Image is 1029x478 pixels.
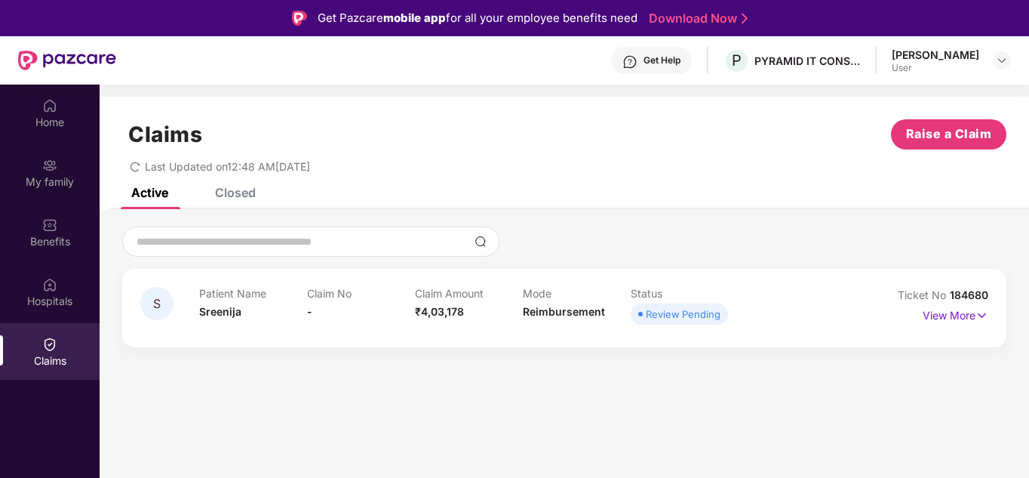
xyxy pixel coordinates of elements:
img: svg+xml;base64,PHN2ZyBpZD0iSG9zcGl0YWxzIiB4bWxucz0iaHR0cDovL3d3dy53My5vcmcvMjAwMC9zdmciIHdpZHRoPS... [42,277,57,292]
img: Stroke [742,11,748,26]
span: Raise a Claim [906,125,992,143]
span: ₹4,03,178 [415,305,464,318]
p: View More [923,304,988,324]
img: svg+xml;base64,PHN2ZyB3aWR0aD0iMjAiIGhlaWdodD0iMjAiIHZpZXdCb3g9IjAgMCAyMCAyMCIgZmlsbD0ibm9uZSIgeG... [42,158,57,173]
img: svg+xml;base64,PHN2ZyBpZD0iQmVuZWZpdHMiIHhtbG5zPSJodHRwOi8vd3d3LnczLm9yZy8yMDAwL3N2ZyIgd2lkdGg9Ij... [42,217,57,233]
a: Download Now [649,11,743,26]
span: Sreenija [199,305,241,318]
div: User [892,62,979,74]
div: Get Pazcare for all your employee benefits need [318,9,637,27]
button: Raise a Claim [891,119,1006,150]
img: svg+xml;base64,PHN2ZyBpZD0iQ2xhaW0iIHhtbG5zPSJodHRwOi8vd3d3LnczLm9yZy8yMDAwL3N2ZyIgd2lkdGg9IjIwIi... [42,337,57,352]
p: Claim Amount [415,287,523,300]
span: Last Updated on 12:48 AM[DATE] [145,160,310,173]
img: New Pazcare Logo [18,51,116,70]
div: Review Pending [646,307,720,322]
div: [PERSON_NAME] [892,48,979,62]
p: Claim No [307,287,415,300]
h1: Claims [128,122,202,147]
p: Mode [523,287,631,300]
span: redo [130,160,140,173]
span: - [307,305,312,318]
img: svg+xml;base64,PHN2ZyBpZD0iSG9tZSIgeG1sbnM9Imh0dHA6Ly93d3cudzMub3JnLzIwMDAvc3ZnIiB3aWR0aD0iMjAiIG... [42,98,57,113]
div: PYRAMID IT CONSULTING PRIVATE LIMITED [754,54,860,68]
div: Get Help [644,54,680,66]
div: Active [131,185,168,200]
span: Reimbursement [523,305,605,318]
img: svg+xml;base64,PHN2ZyB4bWxucz0iaHR0cDovL3d3dy53My5vcmcvMjAwMC9zdmciIHdpZHRoPSIxNyIgaGVpZ2h0PSIxNy... [975,307,988,324]
span: Ticket No [898,288,950,301]
img: svg+xml;base64,PHN2ZyBpZD0iRHJvcGRvd24tMzJ4MzIiIHhtbG5zPSJodHRwOi8vd3d3LnczLm9yZy8yMDAwL3N2ZyIgd2... [996,54,1008,66]
p: Status [631,287,739,300]
p: Patient Name [199,287,307,300]
img: Logo [292,11,307,26]
img: svg+xml;base64,PHN2ZyBpZD0iSGVscC0zMngzMiIgeG1sbnM9Imh0dHA6Ly93d3cudzMub3JnLzIwMDAvc3ZnIiB3aWR0aD... [622,54,637,69]
div: Closed [215,185,256,200]
span: S [153,298,161,310]
span: P [732,51,742,69]
strong: mobile app [383,11,446,25]
img: svg+xml;base64,PHN2ZyBpZD0iU2VhcmNoLTMyeDMyIiB4bWxucz0iaHR0cDovL3d3dy53My5vcmcvMjAwMC9zdmciIHdpZH... [475,236,487,248]
span: 184680 [950,288,988,301]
